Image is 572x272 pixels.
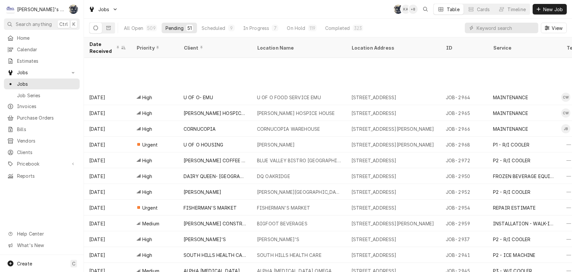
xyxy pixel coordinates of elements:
div: Joey Brabb's Avatar [561,124,570,133]
div: CORNUCOPIA [184,125,216,132]
div: FISHERMAN'S MARKET [184,204,237,211]
span: New Job [542,6,564,13]
a: Bills [4,124,80,135]
div: [DATE] [84,215,131,231]
div: + 8 [408,5,418,14]
div: JOB-2952 [441,184,488,200]
span: Jobs [17,80,76,87]
span: Ctrl [59,21,68,28]
a: Purchase Orders [4,112,80,123]
div: [STREET_ADDRESS] [351,173,397,180]
div: P2 - R/I COOLER [493,236,530,243]
div: [DATE] [84,137,131,152]
div: Korey Austin's Avatar [401,5,410,14]
div: [STREET_ADDRESS][PERSON_NAME] [351,125,434,132]
span: High [142,189,152,195]
a: Calendar [4,44,80,55]
span: View [550,25,564,32]
div: SOUTH HILLS HEALTH CARE [257,252,322,259]
div: Cards [477,6,490,13]
div: [PERSON_NAME] HOSPICE HOUSE [184,110,247,117]
span: High [142,125,152,132]
div: U OF O HOUSING [184,141,223,148]
a: Clients [4,147,80,158]
div: DQ OAKRIDGE [257,173,290,180]
a: Go to Jobs [86,4,121,15]
span: Home [17,34,76,41]
a: Go to What's New [4,240,80,251]
span: Estimates [17,57,76,64]
div: [DATE] [84,200,131,215]
a: Vendors [4,135,80,146]
span: Job Series [17,92,76,99]
div: 119 [309,25,315,32]
span: Medium [142,220,159,227]
a: Go to Pricebook [4,158,80,169]
div: P2 - R/I COOLER [493,189,530,195]
div: U OF O- EMU [184,94,213,101]
span: Help Center [17,230,76,237]
div: JOB-2966 [441,121,488,137]
div: 323 [354,25,362,32]
div: [STREET_ADDRESS] [351,94,397,101]
div: [DATE] [84,105,131,121]
a: Estimates [4,56,80,66]
div: [STREET_ADDRESS] [351,110,397,117]
div: JOB-2954 [441,200,488,215]
div: MAINTENANCE [493,110,528,117]
span: What's New [17,242,76,249]
div: REPAIR ESTIMATE [493,204,536,211]
span: Urgent [142,204,158,211]
div: U OF O FOOD SERVICE EMU [257,94,321,101]
button: Open search [420,4,431,14]
div: [PERSON_NAME] HOSPICE HOUSE [257,110,335,117]
div: [DATE] [84,152,131,168]
div: CORNUCOPIA WAREHOUSE [257,125,320,132]
div: 7 [273,25,277,32]
div: SB [69,5,78,14]
div: C [6,5,15,14]
div: 509 [147,25,155,32]
div: Cameron Ward's Avatar [561,93,570,102]
a: Reports [4,170,80,181]
div: JOB-2968 [441,137,488,152]
div: [PERSON_NAME] CONSTRUCTION [184,220,247,227]
div: JOB-2950 [441,168,488,184]
span: C [72,260,75,267]
div: Sarah Bendele's Avatar [69,5,78,14]
div: Date Received [89,41,119,55]
div: JOB-2965 [441,105,488,121]
div: [PERSON_NAME][GEOGRAPHIC_DATA]- #896 [257,189,341,195]
div: Sarah Bendele's Avatar [394,5,403,14]
div: KA [401,5,410,14]
div: ID [446,44,481,51]
div: CW [561,93,570,102]
div: Client [184,44,245,51]
div: Scheduled [202,25,225,32]
div: [PERSON_NAME] [257,141,295,148]
div: JOB-2937 [441,231,488,247]
div: JOB-2964 [441,89,488,105]
div: CW [561,108,570,118]
div: [DATE] [84,168,131,184]
div: JOB-2941 [441,247,488,263]
div: JOB-2972 [441,152,488,168]
span: Clients [17,149,76,156]
span: Invoices [17,103,76,110]
div: [STREET_ADDRESS][PERSON_NAME] [351,141,434,148]
span: High [142,94,152,101]
div: [PERSON_NAME]'S [257,236,299,243]
div: Cameron Ward's Avatar [561,108,570,118]
a: Home [4,33,80,43]
span: Jobs [98,6,109,13]
div: [DATE] [84,184,131,200]
span: Vendors [17,137,76,144]
a: Go to Help Center [4,228,80,239]
div: Clay's Refrigeration's Avatar [6,5,15,14]
div: Location Name [257,44,340,51]
div: Service [493,44,555,51]
div: All Open [124,25,143,32]
span: Purchase Orders [17,114,76,121]
div: MAINTENANCE [493,125,528,132]
span: Jobs [17,69,67,76]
